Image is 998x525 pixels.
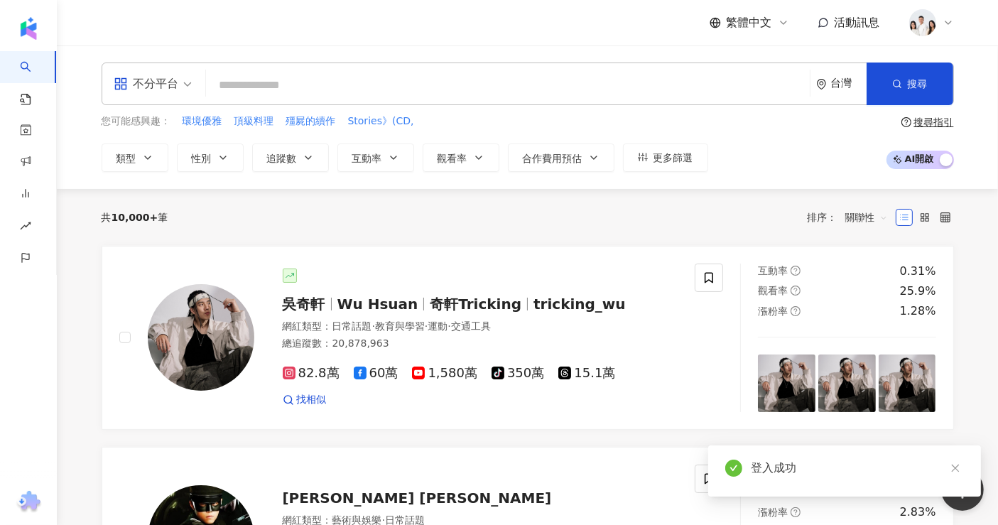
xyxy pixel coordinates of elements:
[900,264,936,279] div: 0.31%
[20,212,31,244] span: rise
[835,16,880,29] span: 活動訊息
[412,366,477,381] span: 1,580萬
[831,77,867,90] div: 台灣
[352,153,382,164] span: 互動率
[900,504,936,520] div: 2.83%
[914,117,954,128] div: 搜尋指引
[901,117,911,127] span: question-circle
[751,460,964,477] div: 登入成功
[148,284,254,391] img: KOL Avatar
[15,491,43,514] img: chrome extension
[234,114,274,129] span: 頂級料理
[283,393,327,407] a: 找相似
[791,306,801,316] span: question-circle
[337,296,418,313] span: Wu Hsuan
[451,320,491,332] span: 交通工具
[267,153,297,164] span: 追蹤數
[102,144,168,172] button: 類型
[430,296,521,313] span: 奇軒Tricking
[283,366,340,381] span: 82.8萬
[791,286,801,296] span: question-circle
[523,153,582,164] span: 合作費用預估
[816,79,827,90] span: environment
[623,144,708,172] button: 更多篩選
[909,9,936,36] img: 20231221_NR_1399_Small.jpg
[17,17,40,40] img: logo icon
[116,153,136,164] span: 類型
[423,144,499,172] button: 觀看率
[347,114,415,129] button: Stories》(CD,
[332,320,372,332] span: 日常話題
[283,320,678,334] div: 網紅類型 ：
[508,144,614,172] button: 合作費用預估
[950,463,960,473] span: close
[818,354,876,412] img: post-image
[492,366,544,381] span: 350萬
[758,354,815,412] img: post-image
[114,72,179,95] div: 不分平台
[102,246,954,430] a: KOL Avatar吳奇軒Wu Hsuan奇軒Trickingtricking_wu網紅類型：日常話題·教育與學習·運動·交通工具總追蹤數：20,878,96382.8萬60萬1,580萬350...
[283,337,678,351] div: 總追蹤數 ： 20,878,963
[879,354,936,412] img: post-image
[102,212,168,223] div: 共 筆
[438,153,467,164] span: 觀看率
[725,460,742,477] span: check-circle
[867,63,953,105] button: 搜尋
[348,114,414,129] span: Stories》(CD,
[286,114,337,129] button: 殭屍的續作
[533,296,626,313] span: tricking_wu
[234,114,275,129] button: 頂級料理
[900,283,936,299] div: 25.9%
[758,265,788,276] span: 互動率
[791,507,801,517] span: question-circle
[372,320,375,332] span: ·
[653,152,693,163] span: 更多篩選
[112,212,158,223] span: 10,000+
[908,78,928,90] span: 搜尋
[337,144,414,172] button: 互動率
[114,77,128,91] span: appstore
[182,114,223,129] button: 環境優雅
[375,320,425,332] span: 教育與學習
[558,366,615,381] span: 15.1萬
[758,305,788,317] span: 漲粉率
[425,320,428,332] span: ·
[758,285,788,296] span: 觀看率
[727,15,772,31] span: 繁體中文
[448,320,450,332] span: ·
[283,296,325,313] span: 吳奇軒
[354,366,398,381] span: 60萬
[791,266,801,276] span: question-circle
[808,206,896,229] div: 排序：
[183,114,222,129] span: 環境優雅
[428,320,448,332] span: 運動
[192,153,212,164] span: 性別
[252,144,329,172] button: 追蹤數
[900,303,936,319] div: 1.28%
[20,51,48,107] a: search
[177,144,244,172] button: 性別
[845,206,888,229] span: 關聯性
[283,489,552,507] span: [PERSON_NAME] [PERSON_NAME]
[286,114,336,129] span: 殭屍的續作
[297,393,327,407] span: 找相似
[758,507,788,518] span: 漲粉率
[102,114,171,129] span: 您可能感興趣：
